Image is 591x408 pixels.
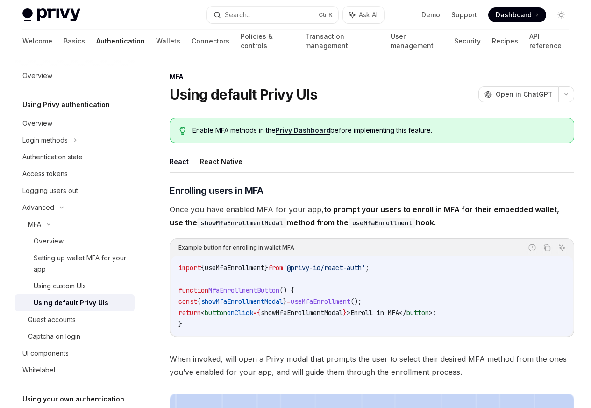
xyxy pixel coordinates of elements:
[350,297,362,306] span: ();
[541,242,553,254] button: Copy the contents from the code block
[15,233,135,250] a: Overview
[305,30,379,52] a: Transaction management
[492,30,518,52] a: Recipes
[15,311,135,328] a: Guest accounts
[22,394,124,405] h5: Using your own authentication
[156,30,180,52] a: Wallets
[225,9,251,21] div: Search...
[208,286,279,294] span: MfaEnrollmentButton
[291,297,350,306] span: useMfaEnrollment
[15,328,135,345] a: Captcha on login
[227,308,253,317] span: onClick
[178,242,294,254] div: Example button for enrolling in wallet MFA
[451,10,477,20] a: Support
[197,218,287,228] code: showMfaEnrollmentModal
[399,308,406,317] span: </
[28,219,41,230] div: MFA
[15,182,135,199] a: Logging users out
[197,297,201,306] span: {
[454,30,481,52] a: Security
[170,205,559,227] strong: to prompt your users to enroll in MFA for their embedded wallet, use the method from the hook.
[391,30,443,52] a: User management
[96,30,145,52] a: Authentication
[22,70,52,81] div: Overview
[22,202,54,213] div: Advanced
[268,264,283,272] span: from
[28,314,76,325] div: Guest accounts
[279,286,294,294] span: () {
[178,308,201,317] span: return
[276,126,330,135] a: Privy Dashboard
[34,297,108,308] div: Using default Privy UIs
[496,90,553,99] span: Open in ChatGPT
[201,297,283,306] span: showMfaEnrollmentModal
[365,264,369,272] span: ;
[178,320,182,328] span: }
[170,203,574,229] span: Once you have enabled MFA for your app,
[22,118,52,129] div: Overview
[15,345,135,362] a: UI components
[496,10,532,20] span: Dashboard
[179,127,186,135] svg: Tip
[343,308,347,317] span: }
[253,308,257,317] span: =
[205,308,227,317] span: button
[192,30,229,52] a: Connectors
[170,184,263,197] span: Enrolling users in MFA
[429,308,433,317] span: >
[488,7,546,22] a: Dashboard
[283,264,365,272] span: '@privy-io/react-auth'
[15,67,135,84] a: Overview
[22,151,83,163] div: Authentication state
[526,242,538,254] button: Report incorrect code
[478,86,558,102] button: Open in ChatGPT
[205,264,264,272] span: useMfaEnrollment
[178,264,201,272] span: import
[22,348,69,359] div: UI components
[421,10,440,20] a: Demo
[178,286,208,294] span: function
[15,278,135,294] a: Using custom UIs
[15,115,135,132] a: Overview
[283,297,287,306] span: }
[170,86,317,103] h1: Using default Privy UIs
[22,168,68,179] div: Access tokens
[207,7,338,23] button: Search...CtrlK
[343,7,384,23] button: Ask AI
[201,264,205,272] span: {
[433,308,436,317] span: ;
[264,264,268,272] span: }
[22,185,78,196] div: Logging users out
[178,297,197,306] span: const
[350,308,399,317] span: Enroll in MFA
[22,365,55,376] div: Whitelabel
[22,30,52,52] a: Welcome
[261,308,343,317] span: showMfaEnrollmentModal
[201,308,205,317] span: <
[170,352,574,379] span: When invoked, will open a Privy modal that prompts the user to select their desired MFA method fr...
[170,150,189,172] button: React
[15,250,135,278] a: Setting up wallet MFA for your app
[406,308,429,317] span: button
[15,149,135,165] a: Authentication state
[34,236,64,247] div: Overview
[241,30,294,52] a: Policies & controls
[529,30,569,52] a: API reference
[15,165,135,182] a: Access tokens
[22,8,80,21] img: light logo
[28,331,80,342] div: Captcha on login
[15,362,135,379] a: Whitelabel
[257,308,261,317] span: {
[359,10,377,20] span: Ask AI
[34,252,129,275] div: Setting up wallet MFA for your app
[200,150,242,172] button: React Native
[556,242,568,254] button: Ask AI
[349,218,416,228] code: useMfaEnrollment
[192,126,564,135] span: Enable MFA methods in the before implementing this feature.
[22,135,68,146] div: Login methods
[287,297,291,306] span: =
[170,72,574,81] div: MFA
[319,11,333,19] span: Ctrl K
[554,7,569,22] button: Toggle dark mode
[22,99,110,110] h5: Using Privy authentication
